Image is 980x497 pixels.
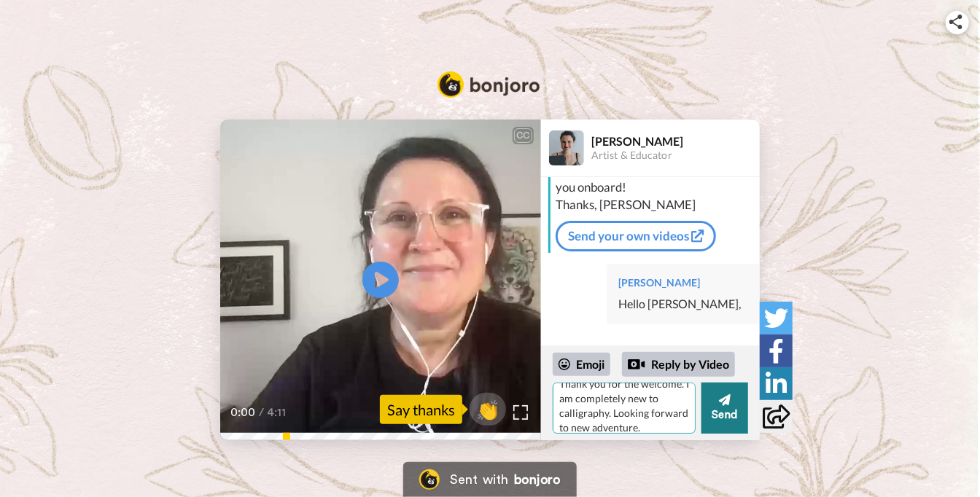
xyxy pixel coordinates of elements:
div: bonjoro [514,473,561,486]
div: Emoji [553,353,610,376]
span: 👏 [470,398,506,421]
textarea: Thank you for the welcome. I am completely new to calligraphy. Looking forward to new adventure. ... [553,383,696,434]
img: ic_share.svg [949,15,962,29]
span: / [259,404,264,421]
img: Full screen [513,405,528,420]
span: 4:11 [267,404,292,421]
button: 👏 [470,393,506,426]
a: Bonjoro LogoSent withbonjoro [403,462,577,497]
button: Send [701,383,748,434]
div: Reply by Video [622,352,735,377]
a: Send your own videos [556,221,716,251]
div: CC [514,128,532,143]
img: Bonjoro Logo [419,469,440,490]
div: [PERSON_NAME] [618,275,748,290]
div: [PERSON_NAME] [591,134,759,148]
div: Say thanks [380,395,462,424]
div: Reply by Video [628,356,645,373]
div: Artist & Educator [591,149,759,162]
span: 0:00 [230,404,256,421]
div: Sent with [450,473,508,486]
img: Bonjoro Logo [437,71,540,98]
div: Hello [PERSON_NAME], [618,296,748,313]
img: Profile Image [549,130,584,165]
